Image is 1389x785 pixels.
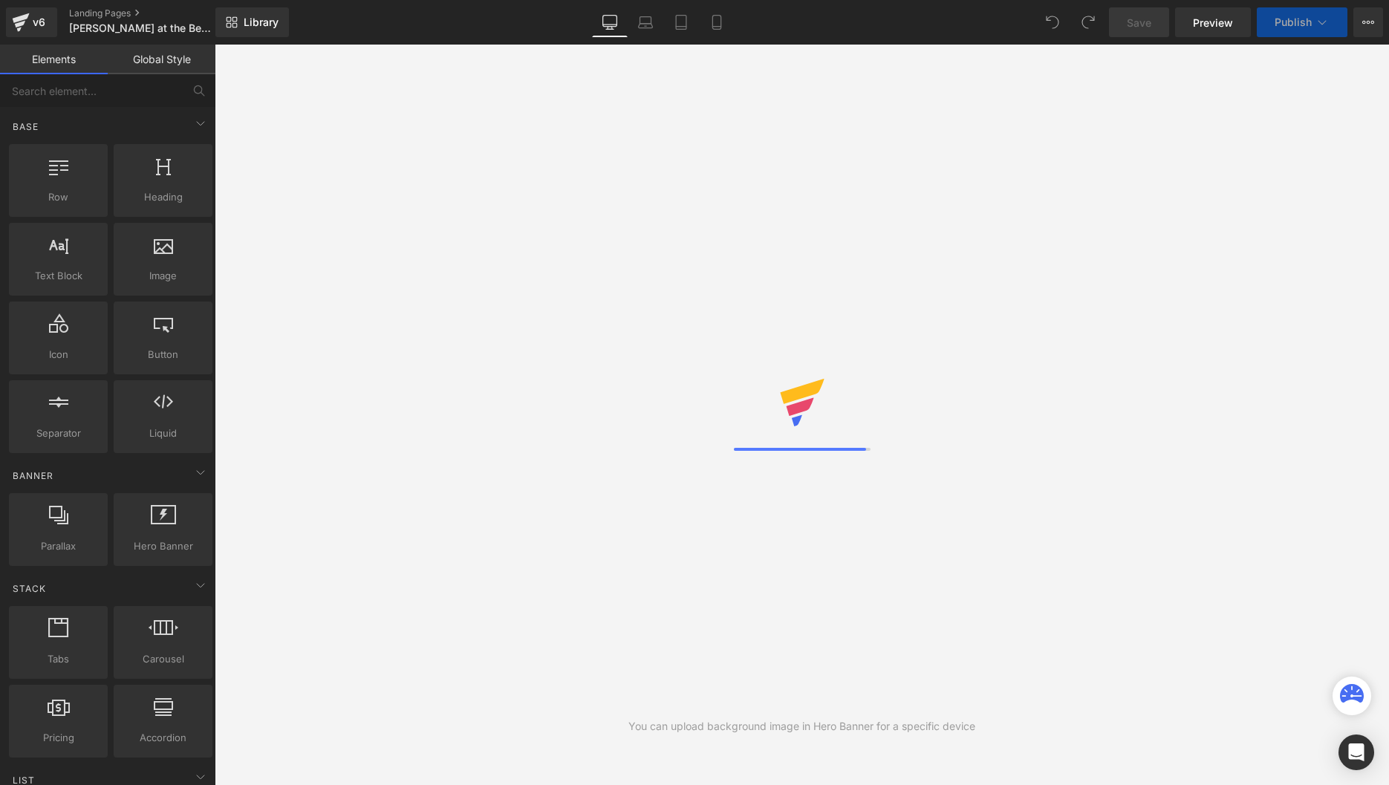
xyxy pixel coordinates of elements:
span: Hero Banner [118,538,208,554]
button: Undo [1038,7,1067,37]
span: Preview [1193,15,1233,30]
div: You can upload background image in Hero Banner for a specific device [628,718,975,734]
div: Open Intercom Messenger [1338,734,1374,770]
a: Tablet [663,7,699,37]
a: Preview [1175,7,1251,37]
a: Global Style [108,45,215,74]
span: Base [11,120,40,134]
a: v6 [6,7,57,37]
a: New Library [215,7,289,37]
span: Stack [11,582,48,596]
span: Parallax [13,538,103,554]
span: Save [1127,15,1151,30]
span: Liquid [118,426,208,441]
div: v6 [30,13,48,32]
span: Separator [13,426,103,441]
span: Row [13,189,103,205]
button: More [1353,7,1383,37]
span: Text Block [13,268,103,284]
a: Laptop [628,7,663,37]
span: Pricing [13,730,103,746]
button: Publish [1257,7,1347,37]
a: Desktop [592,7,628,37]
span: Carousel [118,651,208,667]
span: Accordion [118,730,208,746]
button: Redo [1073,7,1103,37]
span: Banner [11,469,55,483]
span: Heading [118,189,208,205]
span: Icon [13,347,103,362]
a: Landing Pages [69,7,240,19]
span: [PERSON_NAME] at the Best Prices in [GEOGRAPHIC_DATA] [69,22,212,34]
span: Button [118,347,208,362]
span: Tabs [13,651,103,667]
span: Image [118,268,208,284]
span: Publish [1275,16,1312,28]
span: Library [244,16,279,29]
a: Mobile [699,7,735,37]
